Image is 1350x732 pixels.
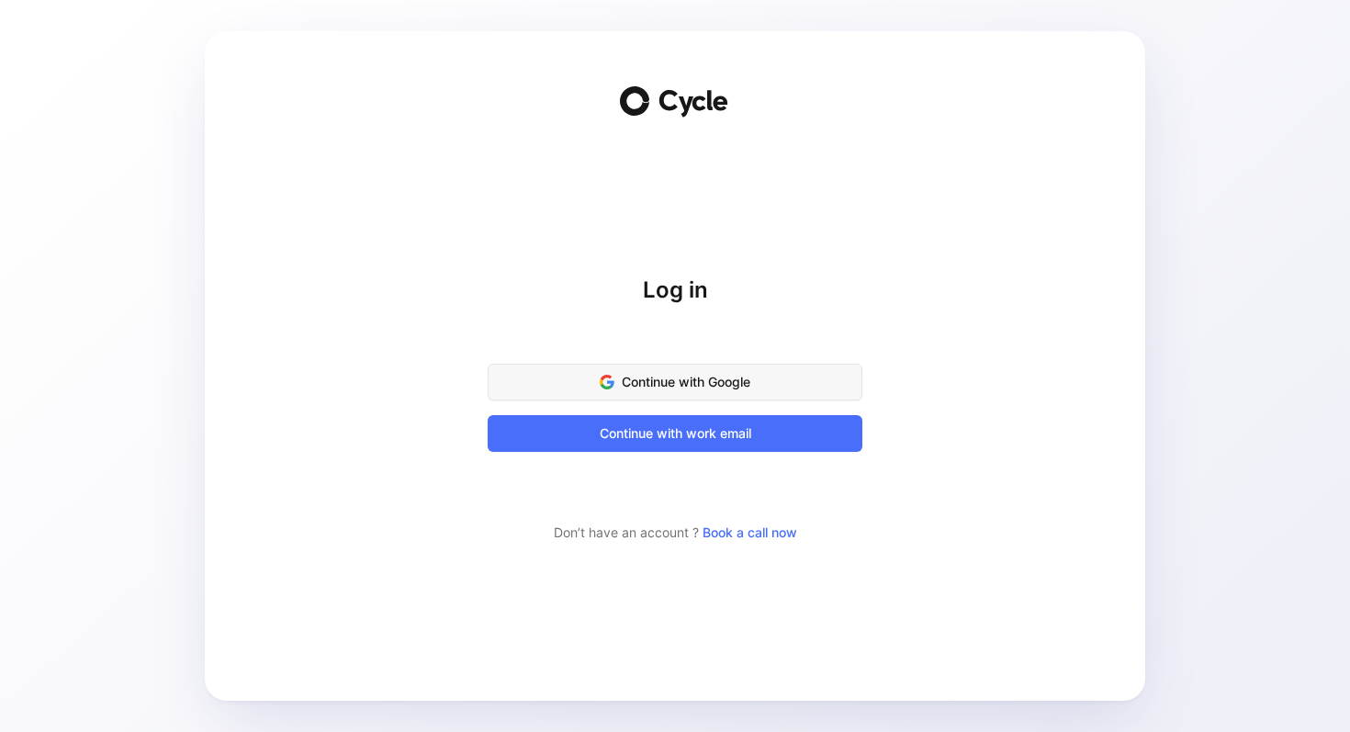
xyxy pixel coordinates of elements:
span: Continue with work email [511,422,839,445]
a: Book a call now [703,524,797,540]
div: Don’t have an account ? [488,522,862,544]
button: Continue with work email [488,415,862,452]
h1: Log in [488,276,862,305]
button: Continue with Google [488,364,862,400]
span: Continue with Google [511,371,839,393]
